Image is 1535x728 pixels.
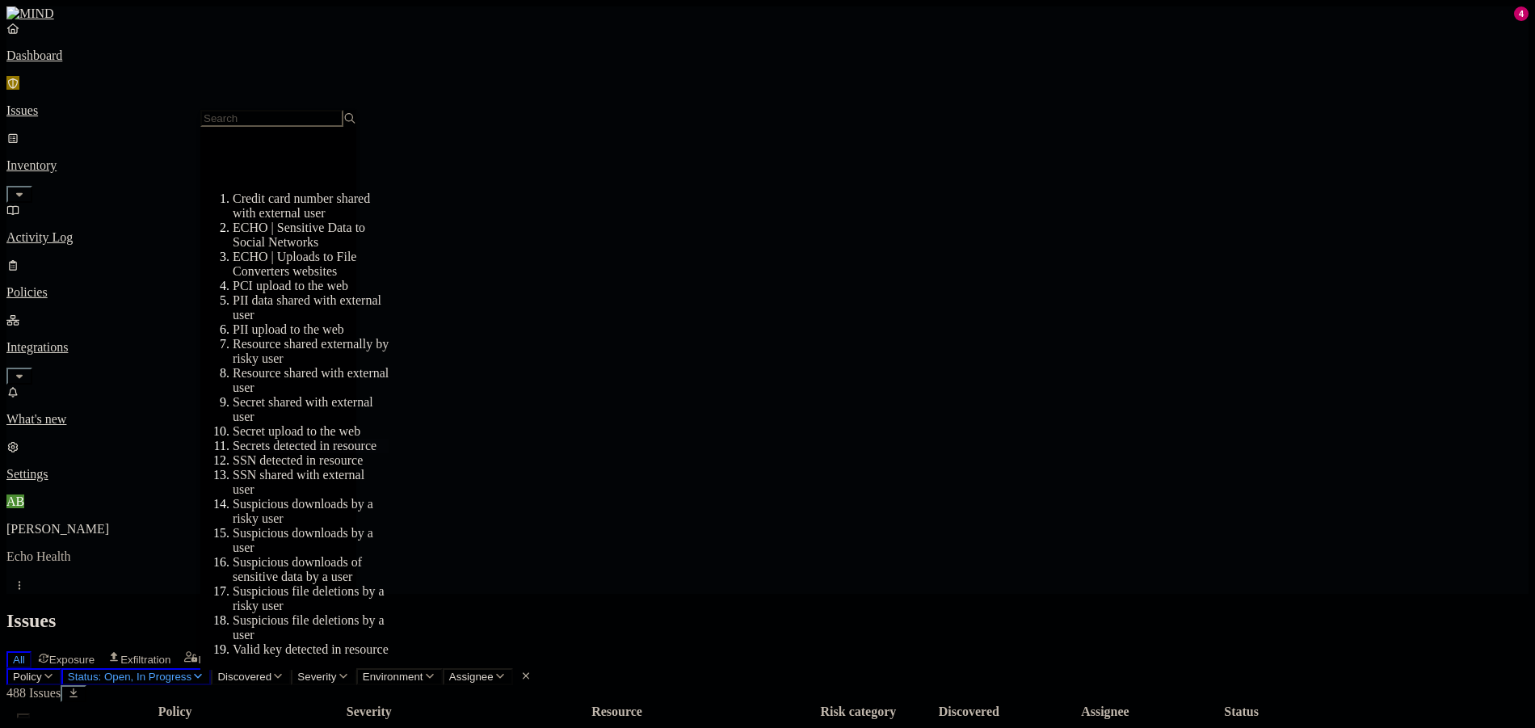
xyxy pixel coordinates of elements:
[233,191,389,221] div: Credit card number shared with external user
[233,613,389,642] div: Suspicious file deletions by a user
[200,110,343,127] input: Search
[233,555,389,584] div: Suspicious downloads of sensitive data by a user
[297,671,336,683] span: Severity
[1184,705,1298,719] div: Status
[233,395,389,424] div: Secret shared with external user
[6,313,1529,382] a: Integrations
[13,654,25,666] span: All
[233,439,389,453] div: Secrets detected in resource
[233,526,389,555] div: Suspicious downloads by a user
[363,671,423,683] span: Environment
[68,671,191,683] span: Status: Open, In Progress
[1029,705,1181,719] div: Assignee
[233,584,389,613] div: Suspicious file deletions by a risky user
[233,279,389,293] div: PCI upload to the web
[6,131,1529,200] a: Inventory
[6,340,1529,355] p: Integrations
[6,440,1529,482] a: Settings
[6,158,1529,173] p: Inventory
[1514,6,1529,21] div: 4
[198,654,261,666] span: Insider threat
[6,76,1529,118] a: Issues
[17,713,30,718] button: Select all
[13,671,42,683] span: Policy
[41,705,309,719] div: Policy
[233,642,389,657] div: Valid key detected in resource
[6,6,54,21] img: MIND
[6,686,61,700] span: 488 Issues
[233,424,389,439] div: Secret upload to the web
[233,250,389,279] div: ECHO | Uploads to File Converters websites
[6,258,1529,300] a: Policies
[6,522,1529,537] p: [PERSON_NAME]
[808,705,909,719] div: Risk category
[6,467,1529,482] p: Settings
[6,385,1529,427] a: What's new
[6,610,1529,632] h2: Issues
[429,705,805,719] div: Resource
[449,671,494,683] span: Assignee
[6,230,1529,245] p: Activity Log
[233,366,389,395] div: Resource shared with external user
[217,671,271,683] span: Discovered
[233,468,389,497] div: SSN shared with external user
[233,337,389,366] div: Resource shared externally by risky user
[233,322,389,337] div: PII upload to the web
[312,705,426,719] div: Severity
[233,221,389,250] div: ECHO | Sensitive Data to Social Networks
[912,705,1026,719] div: Discovered
[6,285,1529,300] p: Policies
[49,654,95,666] span: Exposure
[6,103,1529,118] p: Issues
[233,497,389,526] div: Suspicious downloads by a risky user
[6,6,1529,21] a: MIND
[233,453,389,468] div: SSN detected in resource
[6,494,24,508] span: AB
[6,549,1529,564] p: Echo Health
[6,48,1529,63] p: Dashboard
[6,203,1529,245] a: Activity Log
[120,654,170,666] span: Exfiltration
[6,21,1529,63] a: Dashboard
[6,412,1529,427] p: What's new
[233,293,389,322] div: PII data shared with external user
